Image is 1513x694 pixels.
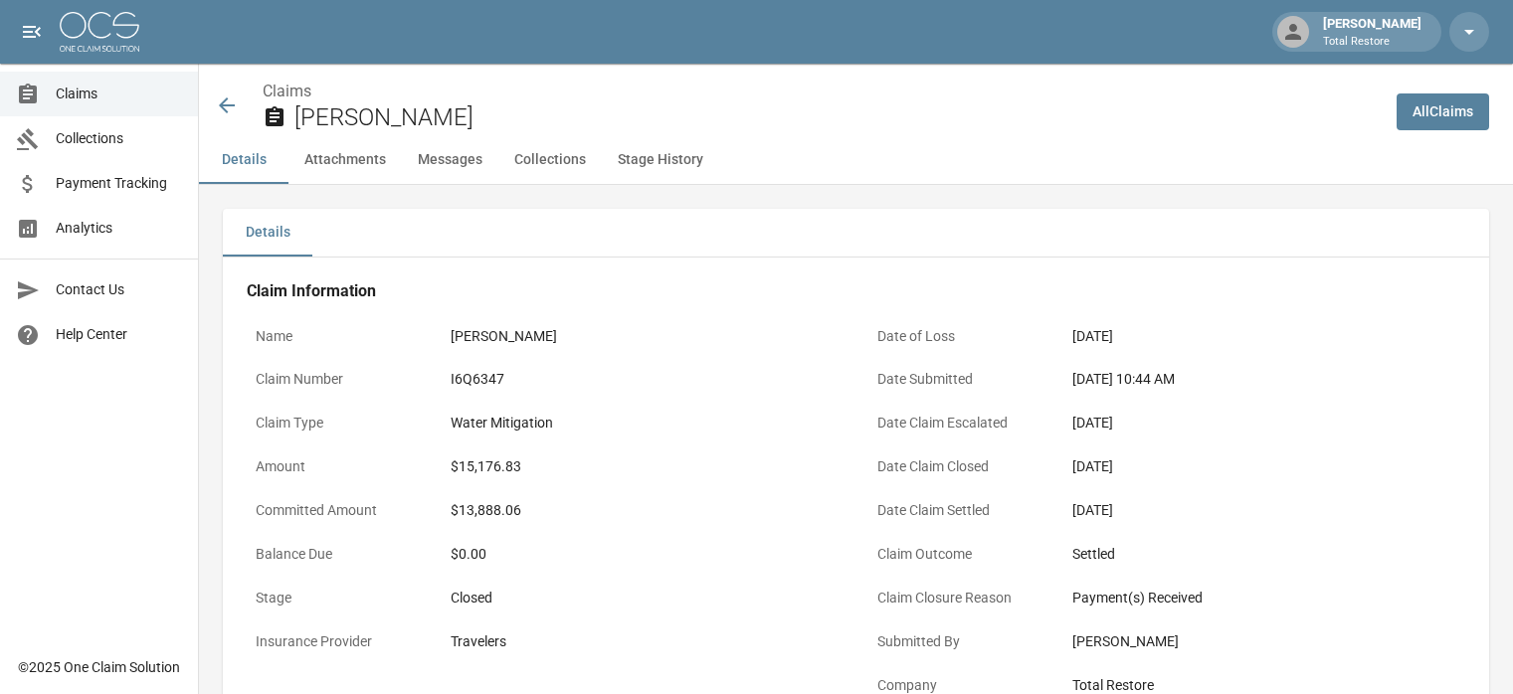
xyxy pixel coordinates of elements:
span: Contact Us [56,279,182,300]
div: [PERSON_NAME] [1072,631,1457,652]
button: open drawer [12,12,52,52]
div: [DATE] [1072,413,1457,434]
p: Balance Due [247,535,426,574]
button: Stage History [602,136,719,184]
div: $15,176.83 [451,456,836,477]
p: Date Claim Escalated [868,404,1047,442]
p: Submitted By [868,622,1047,661]
p: Claim Closure Reason [868,579,1047,617]
span: Analytics [56,218,182,239]
nav: breadcrumb [263,80,1381,103]
img: ocs-logo-white-transparent.png [60,12,139,52]
p: Claim Number [247,360,426,399]
div: Closed [451,588,836,608]
div: $0.00 [451,544,836,565]
p: Committed Amount [247,491,426,530]
button: Details [223,209,312,257]
span: Payment Tracking [56,173,182,194]
div: Settled [1072,544,1457,565]
h4: Claim Information [247,281,1465,301]
span: Claims [56,84,182,104]
p: Date of Loss [868,317,1047,356]
p: Stage [247,579,426,617]
div: [PERSON_NAME] [1315,14,1429,50]
div: [DATE] [1072,500,1457,521]
p: Date Submitted [868,360,1047,399]
button: Collections [498,136,602,184]
p: Amount [247,447,426,486]
div: $13,888.06 [451,500,836,521]
div: details tabs [223,209,1489,257]
span: Help Center [56,324,182,345]
button: Details [199,136,288,184]
p: Insurance Provider [247,622,426,661]
p: Date Claim Closed [868,447,1047,486]
h2: [PERSON_NAME] [294,103,1381,132]
button: Attachments [288,136,402,184]
div: [DATE] 10:44 AM [1072,369,1457,390]
p: Name [247,317,426,356]
a: Claims [263,82,311,100]
div: anchor tabs [199,136,1513,184]
div: [PERSON_NAME] [451,326,836,347]
span: Collections [56,128,182,149]
p: Claim Type [247,404,426,442]
button: Messages [402,136,498,184]
p: Claim Outcome [868,535,1047,574]
div: [DATE] [1072,326,1457,347]
a: AllClaims [1397,93,1489,130]
p: Date Claim Settled [868,491,1047,530]
div: © 2025 One Claim Solution [18,657,180,677]
div: Water Mitigation [451,413,836,434]
p: Total Restore [1323,34,1421,51]
div: Payment(s) Received [1072,588,1457,608]
div: Travelers [451,631,836,652]
div: I6Q6347 [451,369,836,390]
div: [DATE] [1072,456,1457,477]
